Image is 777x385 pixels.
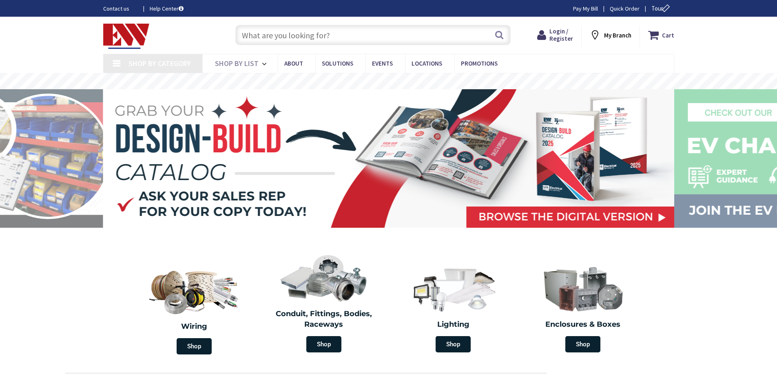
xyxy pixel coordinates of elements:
[150,4,184,13] a: Help Center
[604,31,631,39] strong: My Branch
[524,319,642,330] h2: Enclosures & Boxes
[520,261,646,356] a: Enclosures & Boxes Shop
[130,261,259,359] a: Wiring Shop
[436,336,471,352] span: Shop
[461,59,498,67] span: Promotions
[177,338,212,354] span: Shop
[372,59,393,67] span: Events
[412,59,442,67] span: Locations
[265,309,383,330] h2: Conduit, Fittings, Bodies, Raceways
[391,261,516,356] a: Lighting Shop
[215,59,259,68] span: Shop By List
[565,336,600,352] span: Shop
[395,319,512,330] h2: Lighting
[573,4,598,13] a: Pay My Bill
[306,336,341,352] span: Shop
[261,250,387,356] a: Conduit, Fittings, Bodies, Raceways Shop
[549,27,573,42] span: Login / Register
[662,28,674,42] strong: Cart
[610,4,640,13] a: Quick Order
[235,25,511,45] input: What are you looking for?
[648,28,674,42] a: Cart
[284,59,303,67] span: About
[134,321,255,332] h2: Wiring
[103,24,150,49] img: Electrical Wholesalers, Inc.
[651,4,672,12] span: Tour
[314,77,464,86] rs-layer: Free Same Day Pickup at 19 Locations
[537,28,573,42] a: Login / Register
[128,59,191,68] span: Shop By Category
[103,4,137,13] a: Contact us
[589,28,631,42] div: My Branch
[322,59,353,67] span: Solutions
